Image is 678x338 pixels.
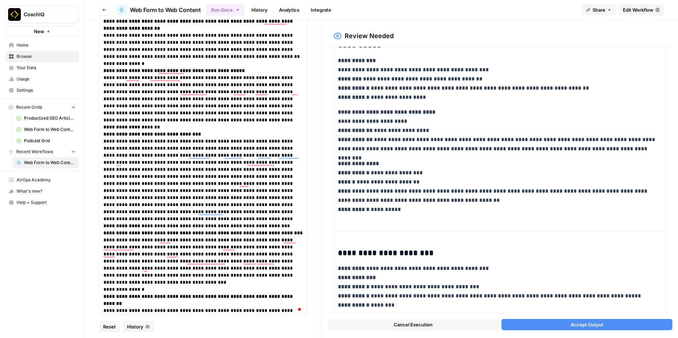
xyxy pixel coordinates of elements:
[6,186,79,197] button: What's new?
[8,8,21,21] img: CoachIQ Logo
[345,31,394,41] h2: Review Needed
[619,4,664,16] a: Edit Workflow
[24,11,66,18] span: CoachIQ
[116,4,201,16] a: Web Form to Web Content
[17,199,76,206] span: Help + Support
[6,174,79,186] a: AirOps Academy
[34,28,44,35] span: New
[6,6,79,23] button: Workspace: CoachIQ
[24,115,76,121] span: Productized SEO Article Writer Grid
[13,135,79,146] a: Podcast Grid
[6,197,79,208] button: Help + Support
[6,51,79,62] a: Browse
[13,157,79,168] a: Web Form to Web Content
[24,159,76,166] span: Web Form to Web Content
[130,6,201,14] span: Web Form to Web Content
[6,186,78,197] div: What's new?
[13,113,79,124] a: Productized SEO Article Writer Grid
[6,62,79,73] a: Your Data
[123,321,154,332] button: History
[16,104,42,110] span: Recent Grids
[623,6,653,13] span: Edit Workflow
[17,177,76,183] span: AirOps Academy
[16,149,53,155] span: Recent Workflows
[394,321,433,328] span: Cancel Execution
[6,85,79,96] a: Settings
[501,319,672,330] button: Accept Output
[582,4,616,16] button: Share
[275,4,304,16] a: Analytics
[571,321,603,328] span: Accept Output
[17,65,76,71] span: Your Data
[17,53,76,60] span: Browse
[103,323,116,330] span: Reset
[307,4,335,16] a: Integrate
[6,73,79,85] a: Usage
[24,126,76,133] span: Web Form to Web Content Grid
[6,146,79,157] button: Recent Workflows
[6,26,79,37] button: New
[17,87,76,93] span: Settings
[6,40,79,51] a: Home
[17,42,76,48] span: Home
[6,102,79,113] button: Recent Grids
[593,6,605,13] span: Share
[17,76,76,82] span: Usage
[24,138,76,144] span: Podcast Grid
[247,4,272,16] a: History
[207,4,244,16] button: Run Once
[13,124,79,135] a: Web Form to Web Content Grid
[328,319,499,330] button: Cancel Execution
[127,323,143,330] span: History
[99,321,120,332] button: Reset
